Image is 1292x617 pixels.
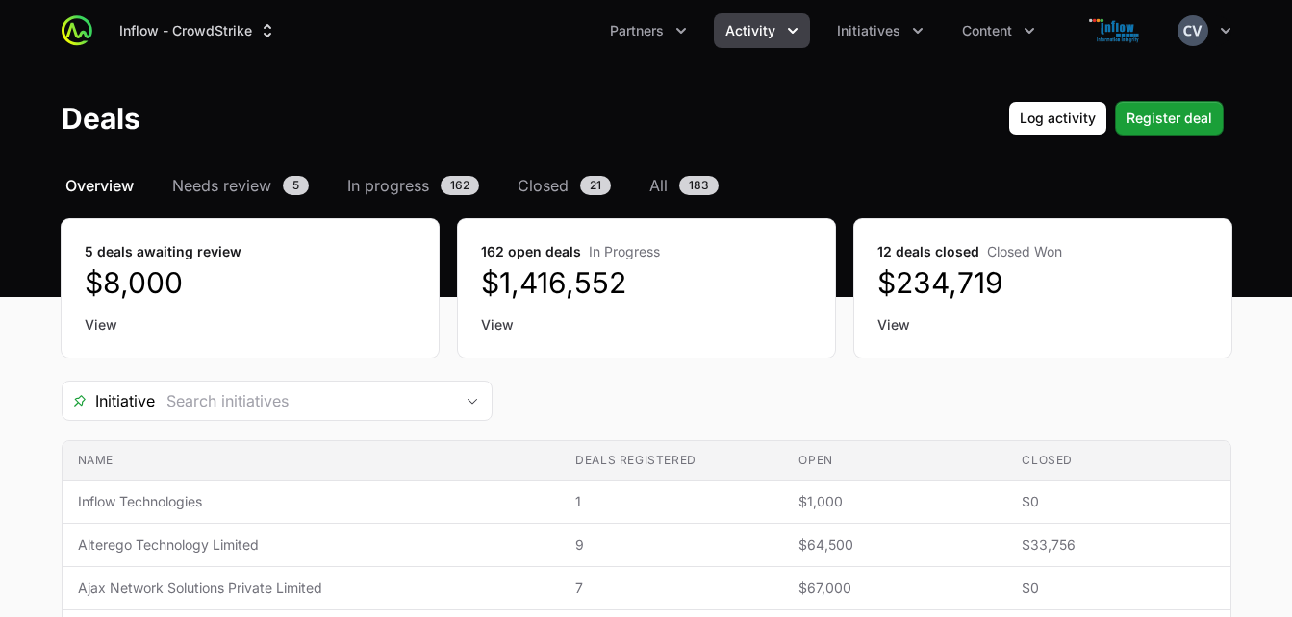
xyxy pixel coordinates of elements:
h1: Deals [62,101,140,136]
button: Initiatives [825,13,935,48]
button: Partners [598,13,698,48]
span: Register deal [1127,107,1212,130]
div: Initiatives menu [825,13,935,48]
div: Main navigation [92,13,1047,48]
img: ActivitySource [62,15,92,46]
div: Content menu [950,13,1047,48]
a: Overview [62,174,138,197]
div: Activity menu [714,13,810,48]
span: Needs review [172,174,271,197]
a: View [85,315,416,334]
span: $67,000 [798,579,991,598]
span: In progress [347,174,429,197]
span: 183 [679,176,719,195]
span: Partners [610,21,664,40]
span: 9 [575,535,768,555]
span: 162 [441,176,479,195]
div: Open [453,382,492,420]
div: Supplier switch menu [108,13,289,48]
span: Log activity [1020,107,1096,130]
span: Closed [518,174,569,197]
span: Alterego Technology Limited [78,535,545,555]
dt: 5 deals awaiting review [85,242,416,261]
a: Needs review5 [168,174,313,197]
span: $64,500 [798,535,991,555]
span: Content [962,21,1012,40]
span: In Progress [589,243,660,259]
a: Closed21 [514,174,615,197]
a: All183 [646,174,722,197]
span: 21 [580,176,611,195]
span: $0 [1022,492,1214,511]
img: Inflow [1070,12,1162,50]
nav: Deals navigation [62,174,1231,197]
span: Activity [725,21,775,40]
input: Search initiatives [155,382,453,420]
button: Inflow - CrowdStrike [108,13,289,48]
span: Ajax Network Solutions Private Limited [78,579,545,598]
dt: 12 deals closed [877,242,1208,261]
button: Register deal [1115,101,1224,136]
th: Open [783,441,1006,481]
th: Name [63,441,561,481]
span: All [649,174,668,197]
span: 1 [575,492,768,511]
span: 5 [283,176,309,195]
dd: $1,416,552 [481,265,812,300]
div: Primary actions [1008,101,1224,136]
span: $0 [1022,579,1214,598]
div: Partners menu [598,13,698,48]
dd: $234,719 [877,265,1208,300]
a: View [481,315,812,334]
span: Initiatives [837,21,900,40]
a: View [877,315,1208,334]
img: Chandrashekhar V [1178,15,1208,46]
button: Activity [714,13,810,48]
dt: 162 open deals [481,242,812,261]
button: Log activity [1008,101,1107,136]
span: $1,000 [798,492,991,511]
button: Content [950,13,1047,48]
span: Initiative [63,389,155,412]
dd: $8,000 [85,265,416,300]
th: Deals registered [560,441,783,481]
span: $33,756 [1022,535,1214,555]
a: In progress162 [343,174,483,197]
th: Closed [1006,441,1229,481]
span: Closed Won [987,243,1062,259]
span: Overview [65,174,134,197]
span: Inflow Technologies [78,492,545,511]
span: 7 [575,579,768,598]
